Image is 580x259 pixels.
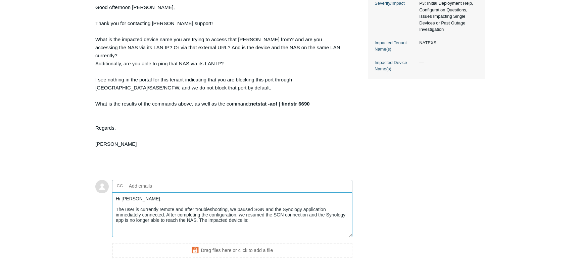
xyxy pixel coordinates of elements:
[112,192,352,238] textarea: Add your reply
[250,101,310,107] strong: netstat -aof | findstr 6690
[117,181,123,191] label: CC
[95,3,346,156] div: Good Afternoon [PERSON_NAME], Thank you for contacting [PERSON_NAME] support! What is the impacte...
[375,40,416,53] dt: Impacted Tenant Name(s)
[416,59,478,66] dd: —
[375,59,416,72] dt: Impacted Device Name(s)
[126,181,198,191] input: Add emails
[416,40,478,46] dd: NATEXS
